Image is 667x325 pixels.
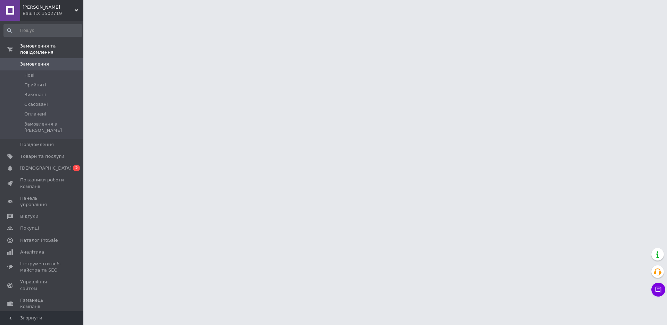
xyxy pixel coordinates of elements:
[20,249,44,255] span: Аналітика
[24,111,46,117] span: Оплачені
[20,261,64,273] span: Інструменти веб-майстра та SEO
[24,121,81,134] span: Замовлення з [PERSON_NAME]
[23,10,83,17] div: Ваш ID: 3502719
[20,43,83,55] span: Замовлення та повідомлення
[20,142,54,148] span: Повідомлення
[24,101,48,108] span: Скасовані
[20,165,72,171] span: [DEMOGRAPHIC_DATA]
[20,61,49,67] span: Замовлення
[24,82,46,88] span: Прийняті
[24,92,46,98] span: Виконані
[651,283,665,297] button: Чат з покупцем
[20,297,64,310] span: Гаманець компанії
[20,177,64,189] span: Показники роботи компанії
[73,165,80,171] span: 2
[20,225,39,231] span: Покупці
[20,237,58,243] span: Каталог ProSale
[20,153,64,160] span: Товари та послуги
[20,279,64,291] span: Управління сайтом
[20,213,38,220] span: Відгуки
[20,195,64,208] span: Панель управління
[24,72,34,78] span: Нові
[23,4,75,10] span: ФОП Ткачук
[3,24,82,37] input: Пошук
